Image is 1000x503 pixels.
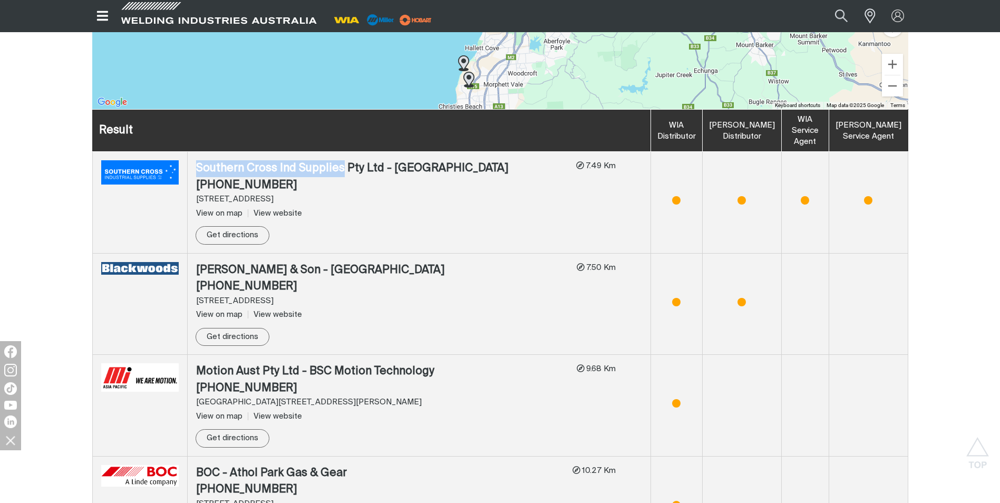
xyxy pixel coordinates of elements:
[4,382,17,395] img: TikTok
[196,481,564,498] div: [PHONE_NUMBER]
[775,102,820,109] button: Keyboard shortcuts
[196,328,269,346] a: Get directions
[95,95,130,109] a: Open this area in Google Maps (opens a new window)
[101,465,179,487] img: BOC - Athol Park Gas & Gear
[585,264,616,272] span: 7.50 Km
[882,75,903,96] button: Zoom out
[101,363,179,392] img: Motion Aust Pty Ltd - BSC Motion Technology
[196,311,242,318] span: View on map
[101,160,179,185] img: Southern Cross Ind Supplies Pty Ltd - Edwardstown
[196,465,564,482] div: BOC - Athol Park Gas & Gear
[810,4,859,28] input: Product name or item number...
[396,16,435,24] a: miller
[196,380,568,397] div: [PHONE_NUMBER]
[396,12,435,28] img: miller
[196,194,568,206] div: [STREET_ADDRESS]
[101,262,179,275] img: J Blackwood & Son - Adelaide
[196,262,568,279] div: [PERSON_NAME] & Son - [GEOGRAPHIC_DATA]
[196,429,269,448] a: Get directions
[4,415,17,428] img: LinkedIn
[196,363,568,380] div: Motion Aust Pty Ltd - BSC Motion Technology
[196,278,568,295] div: [PHONE_NUMBER]
[4,401,17,410] img: YouTube
[95,95,130,109] img: Google
[890,102,905,108] a: Terms
[196,396,568,409] div: [GEOGRAPHIC_DATA][STREET_ADDRESS][PERSON_NAME]
[2,431,20,449] img: hide socials
[823,4,859,28] button: Search products
[702,110,781,152] th: [PERSON_NAME] Distributor
[827,102,884,108] span: Map data ©2025 Google
[781,110,829,152] th: WIA Service Agent
[584,162,616,170] span: 7.49 Km
[196,412,242,420] span: View on map
[829,110,908,152] th: [PERSON_NAME] Service Agent
[92,110,651,152] th: Result
[4,364,17,376] img: Instagram
[651,110,702,152] th: WIA Distributor
[248,311,302,318] a: View website
[196,177,568,194] div: [PHONE_NUMBER]
[585,365,616,373] span: 9.68 Km
[248,209,302,217] a: View website
[580,467,616,475] span: 10.27 Km
[248,412,302,420] a: View website
[4,345,17,358] img: Facebook
[196,160,568,177] div: Southern Cross Ind Supplies Pty Ltd - [GEOGRAPHIC_DATA]
[196,209,242,217] span: View on map
[196,295,568,307] div: [STREET_ADDRESS]
[196,226,269,245] a: Get directions
[966,437,989,461] button: Scroll to top
[882,54,903,75] button: Zoom in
